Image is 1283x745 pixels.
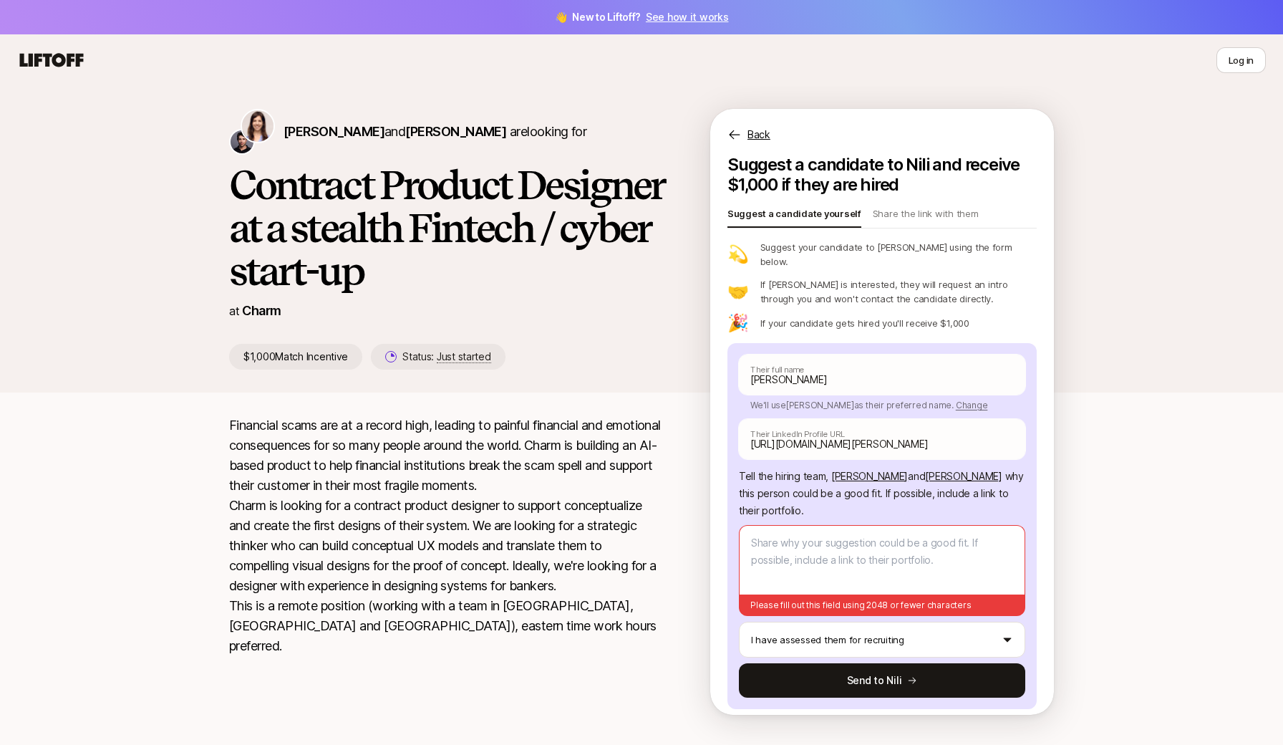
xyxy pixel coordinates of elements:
[646,11,729,23] a: See how it works
[727,155,1037,195] p: Suggest a candidate to Nili and receive $1,000 if they are hired
[727,206,861,226] p: Suggest a candidate yourself
[760,316,969,330] p: If your candidate gets hired you'll receive $1,000
[242,110,273,142] img: Nili Metuki
[760,277,1037,306] p: If [PERSON_NAME] is interested, they will request an intro through you and won't contact the cand...
[242,301,281,321] p: Charm
[727,314,749,332] p: 🎉
[739,468,1025,519] p: Tell the hiring team, why this person could be a good fit . If possible, include a link to their ...
[284,122,586,142] p: are looking for
[284,124,384,139] span: [PERSON_NAME]
[229,415,664,656] p: Financial scams are at a record high, leading to painful financial and emotional consequences for...
[727,283,749,300] p: 🤝
[384,124,506,139] span: and
[908,470,1002,482] span: and
[750,600,971,610] span: Please fill out this field using 2048 or fewer characters
[747,126,770,143] p: Back
[1216,47,1266,73] button: Log in
[402,348,490,365] p: Status:
[873,206,979,226] p: Share the link with them
[831,470,908,482] span: [PERSON_NAME]
[437,350,491,363] span: Just started
[229,302,239,320] p: at
[231,130,253,153] img: Avichai Ben
[229,344,362,370] p: $1,000 Match Incentive
[956,400,988,410] span: Change
[925,470,1002,482] span: [PERSON_NAME]
[727,246,749,263] p: 💫
[739,663,1025,698] button: Send to Nili
[229,163,664,292] h1: Contract Product Designer at a stealth Fintech / cyber start-up
[405,124,506,139] span: [PERSON_NAME]
[760,240,1037,269] p: Suggest your candidate to [PERSON_NAME] using the form below.
[555,9,729,26] span: 👋 New to Liftoff?
[739,395,1025,412] p: We'll use [PERSON_NAME] as their preferred name.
